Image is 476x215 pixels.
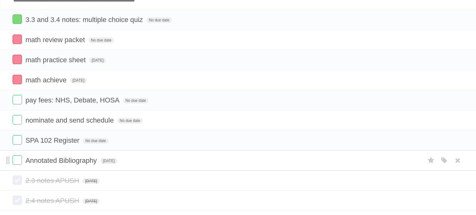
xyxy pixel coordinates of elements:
[13,175,22,185] label: Done
[83,138,108,144] span: No due date
[147,17,172,23] span: No due date
[25,177,81,185] span: 2.3 notes APUSH
[13,115,22,124] label: Done
[25,157,99,164] span: Annotated Bibliography
[13,75,22,84] label: Done
[83,198,99,204] span: [DATE]
[13,35,22,44] label: Done
[25,116,115,124] span: nominate and send schedule
[100,158,117,164] span: [DATE]
[25,96,121,104] span: pay fees: NHS, Debate, HOSA
[25,16,144,24] span: 3.3 and 3.4 notes: multiple choice quiz
[13,196,22,205] label: Done
[425,155,437,166] label: Star task
[89,58,106,63] span: [DATE]
[117,118,143,124] span: No due date
[25,36,87,44] span: math review packet
[13,155,22,165] label: Done
[88,37,114,43] span: No due date
[83,178,99,184] span: [DATE]
[25,197,81,205] span: 2.4 notes APUSH
[13,135,22,145] label: Done
[25,136,81,144] span: SPA 102 Register
[70,78,87,83] span: [DATE]
[25,76,68,84] span: math achieve
[25,56,87,64] span: math practice sheet
[13,14,22,24] label: Done
[13,55,22,64] label: Done
[13,95,22,104] label: Done
[123,98,148,103] span: No due date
